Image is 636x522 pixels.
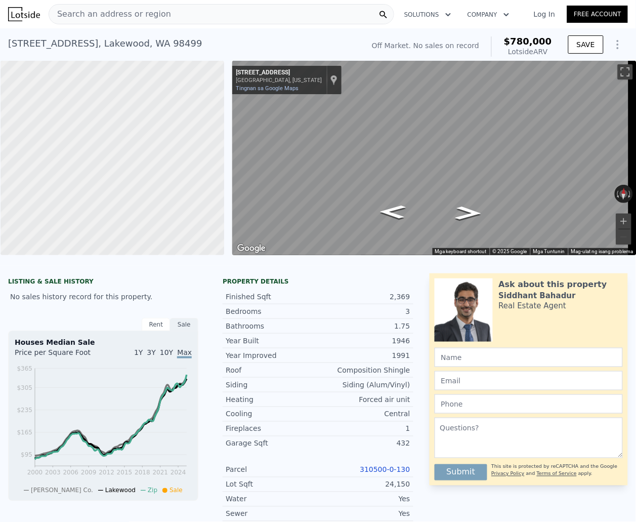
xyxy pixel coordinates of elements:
a: Privacy Policy [491,471,524,476]
div: Roof [226,365,318,375]
input: Email [435,371,623,390]
div: Sewer [226,509,318,519]
div: Siddhant Bahadur [499,291,576,301]
img: Lotside [8,7,40,21]
span: [PERSON_NAME] Co. [31,487,93,494]
div: Bathrooms [226,321,318,331]
div: [STREET_ADDRESS] [236,69,322,77]
div: 1.75 [318,321,410,331]
button: Company [459,6,518,24]
span: Search an address or region [49,8,171,20]
path: Magpasilangan, School St SW [444,203,492,223]
button: Solutions [396,6,459,24]
tspan: 2000 [27,469,43,476]
span: 1Y [134,348,143,356]
span: Max [177,348,192,358]
div: Siding [226,380,318,390]
div: Ask about this property [499,278,607,291]
div: Heating [226,394,318,405]
div: Real Estate Agent [499,301,567,311]
div: Sale [170,318,198,331]
div: Houses Median Sale [15,337,192,347]
div: 1991 [318,350,410,360]
div: Composition Shingle [318,365,410,375]
div: Year Built [226,336,318,346]
tspan: $305 [17,384,32,391]
div: LISTING & SALE HISTORY [8,277,198,288]
span: $780,000 [504,36,552,47]
span: Lakewood [105,487,136,494]
div: Parcel [226,465,318,475]
div: Year Improved [226,350,318,360]
div: Fireplaces [226,424,318,434]
div: Off Market. No sales on record [372,41,479,51]
tspan: 2012 [99,469,114,476]
div: This site is protected by reCAPTCHA and the Google and apply. [491,460,623,480]
button: I-rotate pa-counterclockwise [615,185,620,203]
div: Cooling [226,409,318,419]
a: Free Account [567,6,628,23]
span: Sale [169,487,183,494]
div: Water [226,494,318,504]
button: I-reset ang view [619,185,628,204]
tspan: $365 [17,365,32,372]
a: 310500-0-130 [360,466,410,474]
a: Tingnan sa Google Maps [236,85,299,92]
div: Lot Sqft [226,479,318,490]
span: Zip [148,487,157,494]
div: 1946 [318,336,410,346]
tspan: 2021 [153,469,168,476]
button: Submit [435,464,488,480]
div: Forced air unit [318,394,410,405]
div: 1 [318,424,410,434]
tspan: $165 [17,429,32,436]
path: Magpakanluran, School St SW [368,202,417,222]
div: 24,150 [318,479,410,490]
div: Yes [318,509,410,519]
tspan: $95 [21,452,32,459]
tspan: 2003 [45,469,61,476]
div: Siding (Alum/Vinyl) [318,380,410,390]
button: I-toggle ang fullscreen view [618,64,633,79]
div: Rent [142,318,170,331]
input: Name [435,348,623,367]
div: Property details [223,277,413,286]
a: Ipakita ang lokasyon sa mapa [330,74,337,86]
div: Bedrooms [226,306,318,316]
input: Phone [435,394,623,414]
a: Buksan ang lugar na ito sa Google Maps (magbubukas ng bagong window) [235,242,268,255]
div: Price per Square Foot [15,347,103,364]
img: Google [235,242,268,255]
tspan: $235 [17,407,32,414]
button: I-rotate pa-clockwise [628,185,633,203]
button: Mag-zoom out [616,229,631,245]
div: No sales history record for this property. [8,288,198,306]
div: Lotside ARV [504,47,552,57]
div: Finished Sqft [226,292,318,302]
a: Mga Tuntunin (bubukas sa bagong tab) [533,249,565,254]
span: 3Y [147,348,156,356]
span: 10Y [160,348,173,356]
tspan: 2018 [135,469,150,476]
div: 432 [318,438,410,449]
button: Mga keyboard shortcut [435,248,487,255]
a: Log In [522,9,567,19]
div: Garage Sqft [226,438,318,449]
div: Central [318,409,410,419]
div: [GEOGRAPHIC_DATA], [US_STATE] [236,77,322,84]
span: © 2025 Google [493,249,527,254]
tspan: 2015 [117,469,133,476]
button: Show Options [608,34,628,55]
button: SAVE [568,35,604,54]
a: Terms of Service [537,471,577,476]
tspan: 2006 [63,469,79,476]
tspan: 2009 [81,469,97,476]
div: Yes [318,494,410,504]
div: 3 [318,306,410,316]
div: [STREET_ADDRESS] , Lakewood , WA 98499 [8,36,202,51]
a: Mag-ulat ng isang problema [571,249,633,254]
tspan: 2024 [171,469,186,476]
button: Mag-zoom in [616,214,631,229]
div: 2,369 [318,292,410,302]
